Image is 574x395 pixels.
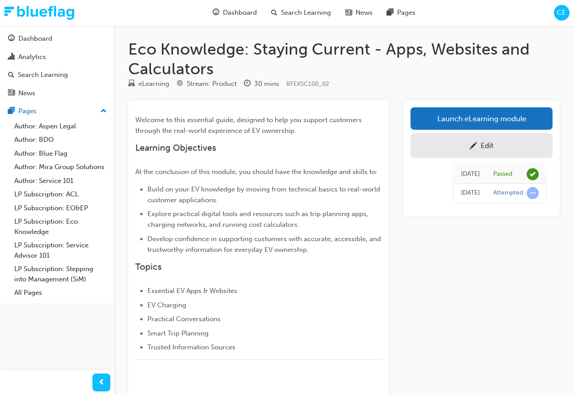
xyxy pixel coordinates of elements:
a: Search Learning [4,67,110,83]
div: Duration [244,78,279,89]
span: Welcome to this essential guide, designed to help you support customers through the real-world ex... [135,116,364,135]
div: News [18,88,35,98]
div: Passed [493,170,512,178]
div: Stream [176,78,237,89]
span: learningResourceType_ELEARNING-icon [128,80,135,88]
span: chart-icon [8,53,15,61]
a: pages-iconPages [380,4,423,22]
span: Explore practical digital tools and resources such as trip planning apps, charging networks, and ... [147,210,370,229]
span: News [356,8,373,18]
span: Pages [397,8,415,18]
a: guage-iconDashboard [205,4,264,22]
a: LP Subscription: Service Advisor 101 [11,238,110,262]
span: pencil-icon [469,142,477,151]
div: Fri Sep 19 2025 11:32:15 GMT+0800 (Philippine Standard Time) [461,188,480,198]
a: All Pages [11,286,110,300]
div: Analytics [18,52,46,62]
div: Type [128,78,169,89]
a: news-iconNews [338,4,380,22]
span: news-icon [8,89,15,98]
span: Learning Objectives [135,143,216,153]
button: Pages [4,103,110,119]
span: Smart Trip Planning [147,329,209,337]
a: Analytics [4,49,110,65]
a: News [4,85,110,102]
img: Trak [4,6,74,20]
span: search-icon [271,7,277,18]
h1: Eco Knowledge: Staying Current - Apps, Websites and Calculators [128,39,560,78]
span: Search Learning [281,8,331,18]
a: LP Subscription: ACL [11,187,110,201]
div: Fri Sep 19 2025 11:47:13 GMT+0800 (Philippine Standard Time) [461,169,480,179]
div: eLearning [138,79,169,89]
a: Edit [411,133,553,158]
span: Essential EV Apps & Websites [147,287,237,295]
span: guage-icon [8,35,15,43]
a: LP Subscription: Eco Knowledge [11,215,110,238]
span: Practical Conversations [147,315,221,323]
a: LP Subscription: Stepping into Management (SiM) [11,262,110,286]
span: Build on your EV knowledge by moving from technical basics to real-world customer applications. [147,185,382,204]
span: pages-icon [8,107,15,115]
button: CE [554,5,570,21]
a: Dashboard [4,30,110,47]
a: Author: Mira Group Solutions [11,160,110,174]
span: EV Charging [147,301,186,309]
span: Develop confidence in supporting customers with accurate, accessible, and trustworthy information... [147,235,383,254]
span: target-icon [176,80,183,88]
div: Edit [481,141,494,150]
a: Author: Blue Flag [11,147,110,161]
div: Attempted [493,189,523,197]
a: Author: Aspen Legal [11,119,110,133]
div: Search Learning [18,70,68,80]
div: Pages [18,106,37,116]
span: Topics [135,262,162,272]
div: 30 mins [254,79,279,89]
div: Stream: Product [187,79,237,89]
span: guage-icon [213,7,219,18]
span: Trusted Information Sources [147,343,235,351]
a: search-iconSearch Learning [264,4,338,22]
span: Dashboard [223,8,257,18]
span: CE [557,8,566,18]
a: LP Subscription: EO&EP [11,201,110,215]
span: up-icon [101,106,107,117]
span: news-icon [345,7,352,18]
button: DashboardAnalyticsSearch LearningNews [4,29,110,103]
div: Dashboard [18,34,52,44]
span: learningRecordVerb_PASS-icon [527,168,539,180]
a: Author: BDO [11,133,110,147]
span: search-icon [8,71,14,79]
span: prev-icon [98,377,105,388]
span: Learning resource code [286,80,329,88]
span: learningRecordVerb_ATTEMPT-icon [527,187,539,199]
a: Launch eLearning module [411,107,553,130]
a: Author: Service 101 [11,174,110,188]
span: clock-icon [244,80,251,88]
span: At the conclusion of this module, you should have the knowledge and skills to: [135,168,377,176]
span: pages-icon [387,7,394,18]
